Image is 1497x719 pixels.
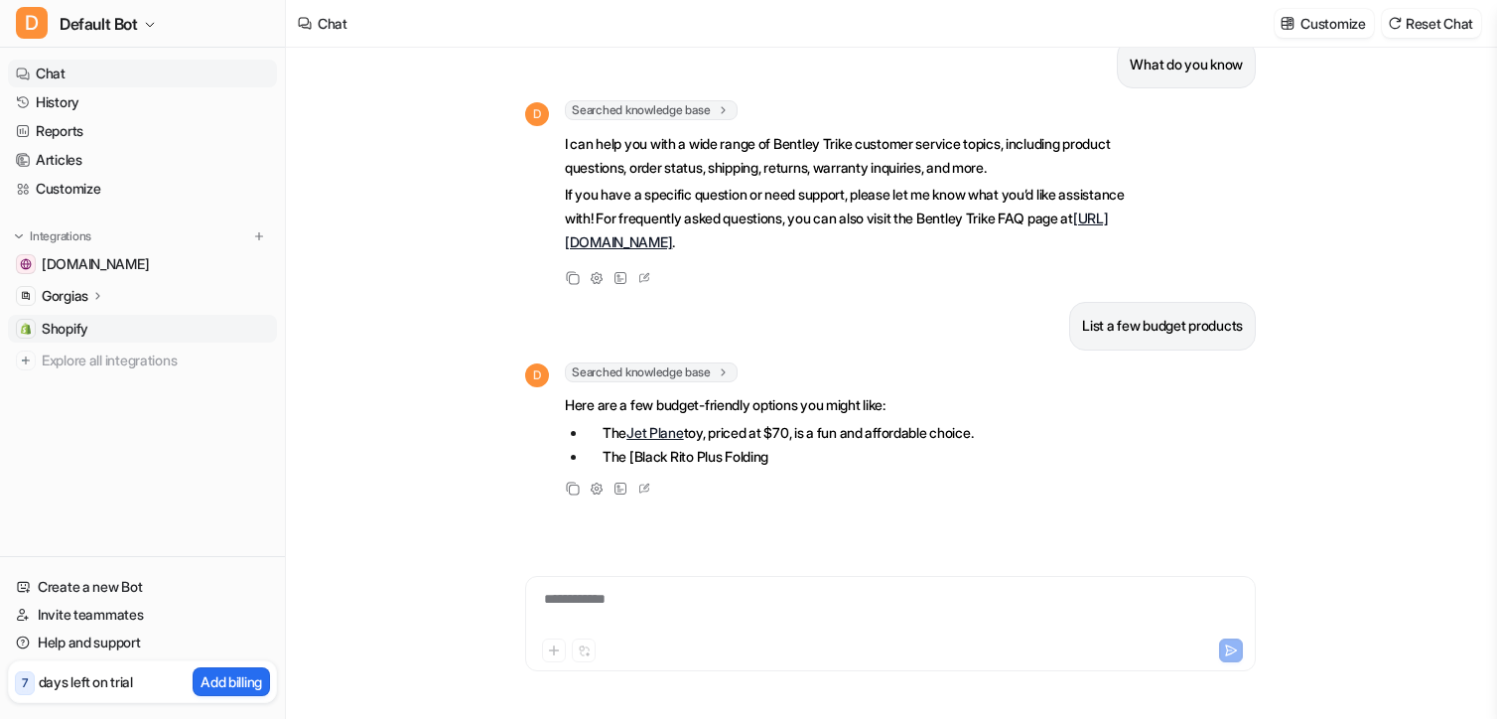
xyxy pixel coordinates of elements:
[12,229,26,243] img: expand menu
[1130,53,1243,76] p: What do you know
[8,146,277,174] a: Articles
[587,445,973,469] li: The [Black Rito Plus Folding
[42,319,88,339] span: Shopify
[565,362,738,382] span: Searched knowledge base
[201,671,262,692] p: Add billing
[8,250,277,278] a: bentleytrike.com[DOMAIN_NAME]
[60,10,138,38] span: Default Bot
[39,671,133,692] p: days left on trial
[8,629,277,656] a: Help and support
[20,258,32,270] img: bentleytrike.com
[20,290,32,302] img: Gorgias
[525,102,549,126] span: D
[8,60,277,87] a: Chat
[318,13,347,34] div: Chat
[8,226,97,246] button: Integrations
[30,228,91,244] p: Integrations
[8,315,277,343] a: ShopifyShopify
[565,183,1146,254] p: If you have a specific question or need support, please let me know what you’d like assistance wi...
[587,421,973,445] li: The toy, priced at $70, is a fun and affordable choice.
[1300,13,1365,34] p: Customize
[8,601,277,629] a: Invite teammates
[42,286,88,306] p: Gorgias
[8,175,277,203] a: Customize
[8,88,277,116] a: History
[1082,314,1243,338] p: List a few budget products
[8,347,277,374] a: Explore all integrations
[565,100,738,120] span: Searched knowledge base
[1281,16,1294,31] img: customize
[252,229,266,243] img: menu_add.svg
[193,667,270,696] button: Add billing
[8,573,277,601] a: Create a new Bot
[1388,16,1402,31] img: reset
[626,424,683,441] a: Jet Plane
[565,393,973,417] p: Here are a few budget-friendly options you might like:
[16,351,36,370] img: explore all integrations
[20,323,32,335] img: Shopify
[8,117,277,145] a: Reports
[1275,9,1373,38] button: Customize
[1382,9,1481,38] button: Reset Chat
[16,7,48,39] span: D
[525,363,549,387] span: D
[22,674,28,692] p: 7
[42,345,269,376] span: Explore all integrations
[565,132,1146,180] p: I can help you with a wide range of Bentley Trike customer service topics, including product ques...
[42,254,149,274] span: [DOMAIN_NAME]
